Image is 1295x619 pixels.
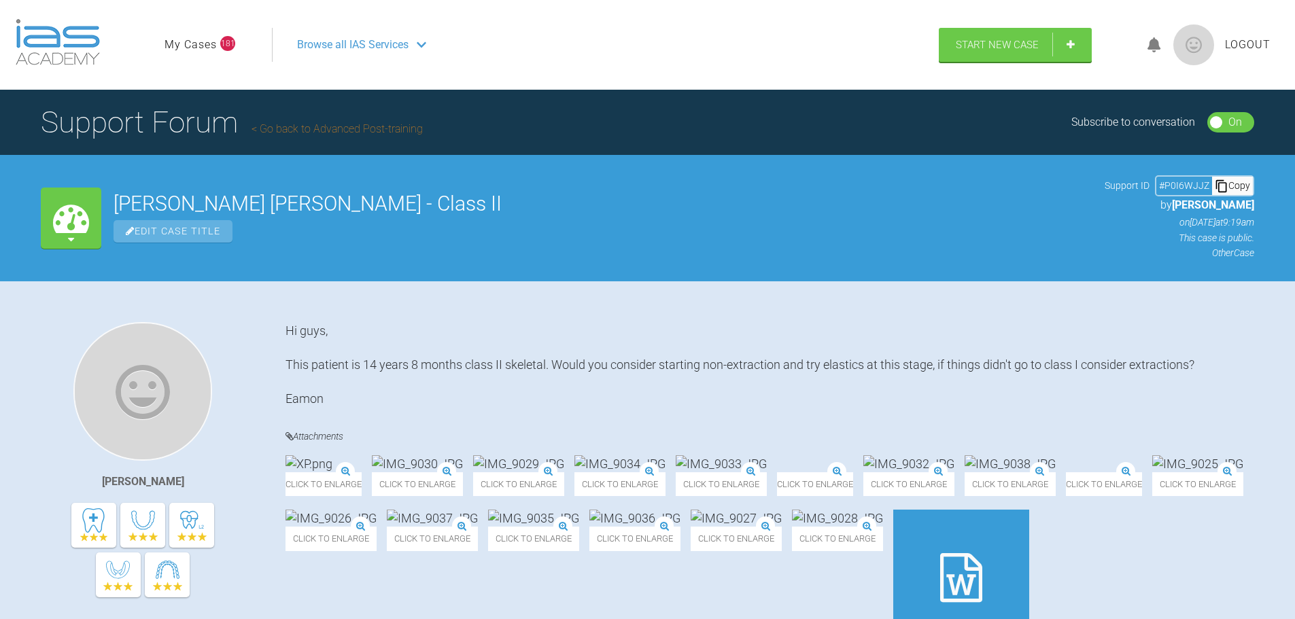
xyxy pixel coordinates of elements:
span: Click to enlarge [589,527,680,550]
img: IMG_9035.JPG [589,510,680,527]
span: Click to enlarge [1066,472,1157,496]
p: by [1105,196,1254,214]
h4: Attachments [286,428,1254,445]
p: Other Case [1105,245,1254,260]
p: This case is public. [1105,230,1254,245]
span: Click to enlarge [676,472,767,496]
div: # P0I6WJJZ [1156,178,1212,193]
img: XP.png [286,455,332,472]
div: Copy [1212,177,1253,194]
img: IMG_9036.JPG [691,510,782,527]
div: Subscribe to conversation [1071,113,1195,131]
img: IMG_9033.JPG [676,455,767,472]
img: IMG_9026.JPG [387,510,478,527]
img: profile.png [1173,24,1214,65]
img: IMG_9034.JPG [574,455,666,472]
span: Click to enlarge [286,527,377,550]
img: IMG_9030.JPG [372,455,463,472]
span: Click to enlarge [473,472,564,496]
span: [PERSON_NAME] [1172,198,1254,211]
a: Logout [1225,36,1271,54]
img: Eamon OReilly [73,322,212,461]
img: logo-light.3e3ef733.png [16,19,100,65]
span: Browse all IAS Services [297,36,409,54]
div: Hi guys, This patient is 14 years 8 months class II skeletal. Would you consider starting non-ext... [286,322,1254,408]
img: IMG_9027.JPG [792,510,883,527]
a: Go back to Advanced Post-training [252,122,423,135]
img: IMG_9038.JPG [965,455,1056,472]
img: IMG_9025.JPG [286,510,377,527]
span: Click to enlarge [286,472,362,496]
p: on [DATE] at 9:19am [1105,215,1254,230]
span: 181 [220,36,235,51]
img: IMG_9029.JPG [473,455,564,472]
span: Click to enlarge [863,472,954,496]
span: Click to enlarge [372,472,463,496]
img: IMG_9028.JPG [893,510,984,527]
span: Click to enlarge [965,472,1056,496]
span: Click to enlarge [488,527,579,550]
h1: Support Forum [41,99,423,146]
img: IMG_9039.JPG [1066,455,1157,472]
a: My Cases [165,36,217,54]
span: Click to enlarge [777,472,853,496]
img: IMG_9032.JPG [863,455,954,472]
span: Click to enlarge [574,472,666,496]
span: Click to enlarge [387,527,478,550]
a: Start New Case [939,28,1092,62]
span: Click to enlarge [893,527,984,550]
span: Click to enlarge [792,527,883,550]
h2: [PERSON_NAME] [PERSON_NAME] - Class II [114,194,1092,214]
div: [PERSON_NAME] [102,473,184,491]
img: IMG_9037.JPG [488,510,579,527]
span: Start New Case [956,39,1039,51]
div: On [1228,113,1242,131]
span: Click to enlarge [691,527,782,550]
span: Support ID [1105,178,1150,193]
span: Edit Case Title [114,220,232,243]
